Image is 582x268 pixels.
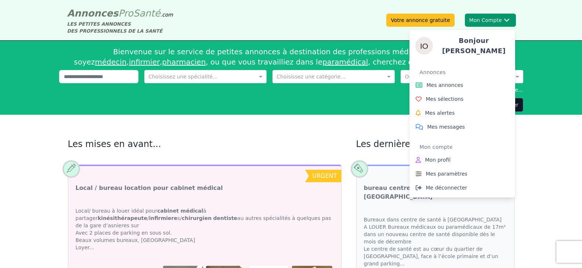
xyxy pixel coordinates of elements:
[213,215,238,221] strong: dentiste
[312,172,337,179] span: urgent
[426,95,464,103] span: Mes sélections
[420,141,512,153] div: Mon compte
[426,170,467,177] span: Mes paramètres
[412,78,512,92] a: Mes annonces
[115,215,147,221] strong: thérapeute
[160,12,173,18] span: .com
[149,215,177,221] strong: infirmiere
[182,215,212,221] strong: chirurgien
[322,58,368,66] a: paramédical
[427,81,463,89] span: Mes annonces
[68,138,341,150] h2: Les mises en avant...
[412,181,512,195] a: Me déconnecter
[76,184,223,192] a: Local / bureau location pour cabinet médical
[98,215,147,221] strong: kinési
[118,8,133,19] span: Pro
[425,109,455,117] span: Mes alertes
[129,58,160,66] a: infirmier
[427,123,465,131] span: Mes messages
[465,14,516,27] button: Mon CompteIoanaBonjour [PERSON_NAME]AnnoncesMes annoncesMes sélectionsMes alertesMes messagesMon ...
[133,8,160,19] span: Santé
[386,14,454,27] a: Votre annonce gratuite
[364,184,507,201] a: bureau centre de santé [GEOGRAPHIC_DATA]
[420,66,512,78] div: Annonces
[412,153,512,167] a: Mon profil
[412,92,512,106] a: Mes sélections
[412,106,512,120] a: Mes alertes
[412,120,512,134] a: Mes messages
[67,8,173,19] a: AnnoncesProSanté.com
[157,208,203,214] strong: cabinet médical
[59,86,523,93] div: Affiner la recherche...
[439,36,509,56] h4: Bonjour [PERSON_NAME]
[68,200,341,258] div: Local/ bureau à louer idéal pour à partager / s/ au autres spécialités à quelques pas de la gare ...
[95,58,127,66] a: médecin
[67,21,173,34] div: LES PETITES ANNONCES DES PROFESSIONNELS DE LA SANTÉ
[67,8,119,19] span: Annonces
[356,138,514,150] h2: Les dernières annonces...
[59,44,523,70] div: Bienvenue sur le service de petites annonces à destination des professions médicales. Que vous so...
[412,167,512,181] a: Mes paramètres
[162,58,206,66] a: pharmacien
[415,37,433,55] img: Ioana
[425,156,451,164] span: Mon profil
[426,184,467,191] span: Me déconnecter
